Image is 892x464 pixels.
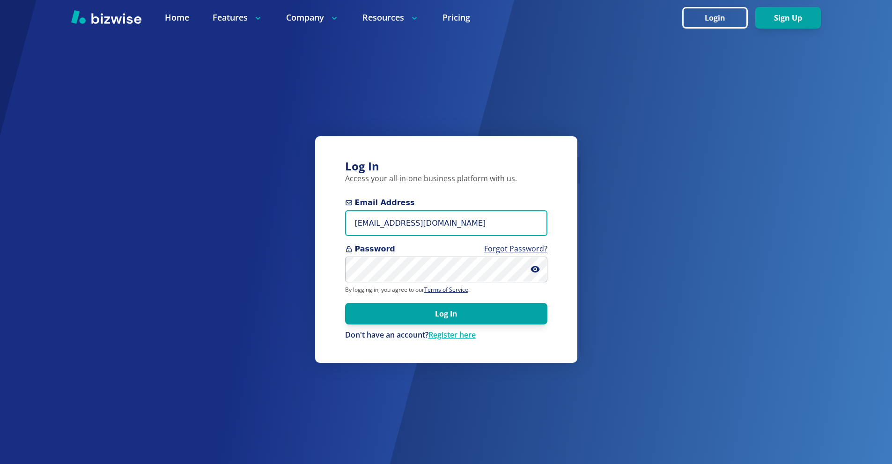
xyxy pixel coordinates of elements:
p: Don't have an account? [345,330,547,340]
a: Sign Up [755,14,821,22]
input: you@example.com [345,210,547,236]
a: Login [682,14,755,22]
button: Login [682,7,748,29]
span: Email Address [345,197,547,208]
button: Sign Up [755,7,821,29]
a: Pricing [442,12,470,23]
div: Don't have an account?Register here [345,330,547,340]
p: By logging in, you agree to our . [345,286,547,294]
button: Log In [345,303,547,324]
p: Company [286,12,339,23]
span: Password [345,243,547,255]
p: Resources [362,12,419,23]
a: Register here [428,330,476,340]
a: Terms of Service [424,286,468,294]
img: Bizwise Logo [71,10,141,24]
h3: Log In [345,159,547,174]
p: Features [213,12,263,23]
a: Home [165,12,189,23]
p: Access your all-in-one business platform with us. [345,174,547,184]
a: Forgot Password? [484,243,547,254]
